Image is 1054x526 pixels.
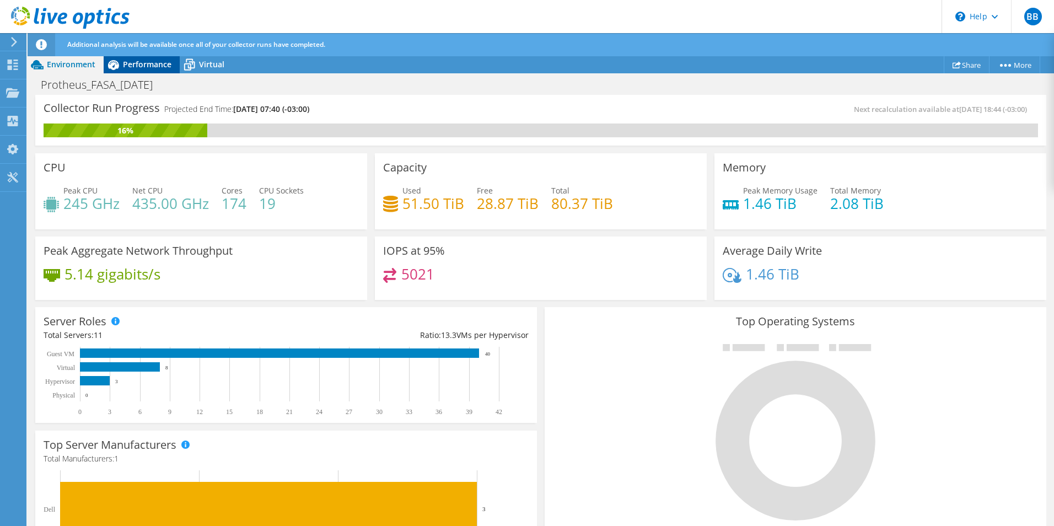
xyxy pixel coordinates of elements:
[132,197,209,210] h4: 435.00 GHz
[553,315,1038,328] h3: Top Operating Systems
[466,408,472,416] text: 39
[44,506,55,513] text: Dell
[196,408,203,416] text: 12
[346,408,352,416] text: 27
[496,408,502,416] text: 42
[1024,8,1042,25] span: BB
[435,408,442,416] text: 36
[383,162,427,174] h3: Capacity
[57,364,76,372] text: Virtual
[830,185,881,196] span: Total Memory
[723,162,766,174] h3: Memory
[477,185,493,196] span: Free
[743,185,818,196] span: Peak Memory Usage
[123,59,171,69] span: Performance
[138,408,142,416] text: 6
[63,197,120,210] h4: 245 GHz
[114,453,119,464] span: 1
[63,185,98,196] span: Peak CPU
[222,197,246,210] h4: 174
[78,408,82,416] text: 0
[551,185,569,196] span: Total
[132,185,163,196] span: Net CPU
[401,268,434,280] h4: 5021
[85,393,88,398] text: 0
[44,315,106,328] h3: Server Roles
[47,350,74,358] text: Guest VM
[485,351,491,357] text: 40
[286,408,293,416] text: 21
[199,59,224,69] span: Virtual
[286,329,529,341] div: Ratio: VMs per Hypervisor
[44,245,233,257] h3: Peak Aggregate Network Throughput
[959,104,1027,114] span: [DATE] 18:44 (-03:00)
[44,329,286,341] div: Total Servers:
[746,268,799,280] h4: 1.46 TiB
[47,59,95,69] span: Environment
[44,162,66,174] h3: CPU
[256,408,263,416] text: 18
[168,408,171,416] text: 9
[383,245,445,257] h3: IOPS at 95%
[402,197,464,210] h4: 51.50 TiB
[723,245,822,257] h3: Average Daily Write
[233,104,309,114] span: [DATE] 07:40 (-03:00)
[67,40,325,49] span: Additional analysis will be available once all of your collector runs have completed.
[944,56,990,73] a: Share
[743,197,818,210] h4: 1.46 TiB
[259,185,304,196] span: CPU Sockets
[989,56,1040,73] a: More
[477,197,539,210] h4: 28.87 TiB
[44,125,207,137] div: 16%
[854,104,1033,114] span: Next recalculation available at
[52,391,75,399] text: Physical
[222,185,243,196] span: Cores
[955,12,965,22] svg: \n
[316,408,322,416] text: 24
[44,453,529,465] h4: Total Manufacturers:
[108,408,111,416] text: 3
[94,330,103,340] span: 11
[64,268,160,280] h4: 5.14 gigabits/s
[551,197,613,210] h4: 80.37 TiB
[376,408,383,416] text: 30
[36,79,170,91] h1: Protheus_FASA_[DATE]
[45,378,75,385] text: Hypervisor
[115,379,118,384] text: 3
[406,408,412,416] text: 33
[402,185,421,196] span: Used
[226,408,233,416] text: 15
[259,197,304,210] h4: 19
[165,365,168,371] text: 8
[164,103,309,115] h4: Projected End Time:
[441,330,456,340] span: 13.3
[44,439,176,451] h3: Top Server Manufacturers
[482,506,486,512] text: 3
[830,197,884,210] h4: 2.08 TiB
